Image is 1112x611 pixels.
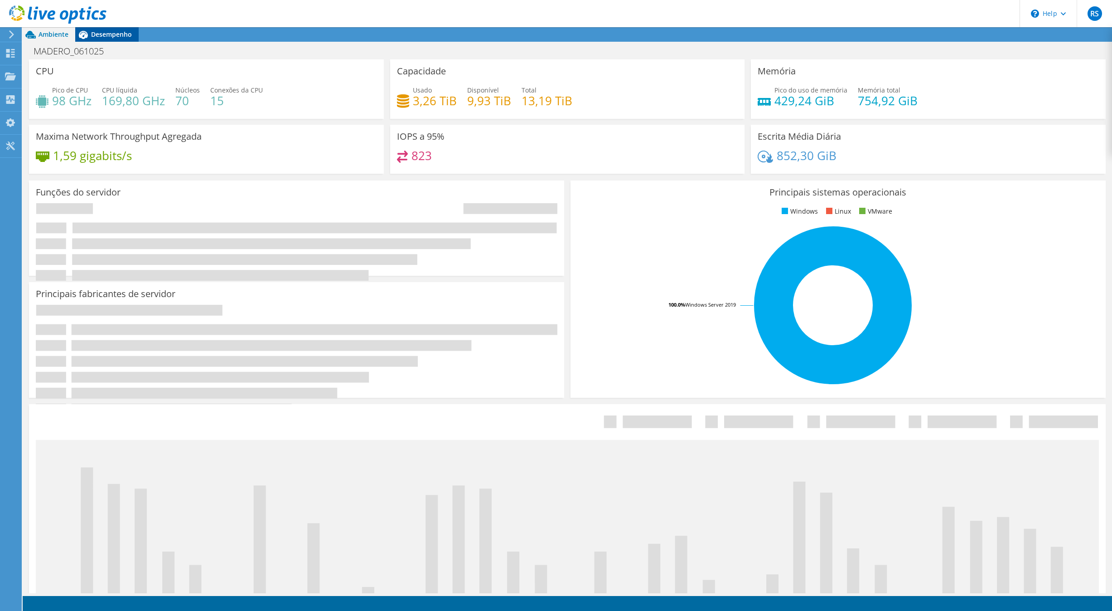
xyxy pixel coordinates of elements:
span: Usado [413,86,432,94]
span: Pico do uso de memória [774,86,847,94]
h4: 9,93 TiB [467,96,511,106]
span: Ambiente [39,30,68,39]
h4: 70 [175,96,200,106]
li: VMware [857,206,892,216]
span: Disponível [467,86,499,94]
h4: 429,24 GiB [774,96,847,106]
span: CPU líquida [102,86,137,94]
span: Desempenho [91,30,132,39]
h3: IOPS a 95% [397,132,445,142]
h3: CPU [36,66,54,76]
li: Windows [779,206,818,216]
tspan: 100.0% [668,301,685,308]
h4: 823 [411,151,432,161]
h4: 3,26 TiB [413,96,457,106]
h3: Memória [758,66,796,76]
tspan: Windows Server 2019 [685,301,736,308]
h1: MADERO_061025 [29,46,118,56]
h4: 98 GHz [52,96,92,106]
span: Conexões da CPU [210,86,263,94]
h3: Principais sistemas operacionais [577,187,1099,197]
span: RS [1088,6,1102,21]
h4: 754,92 GiB [858,96,918,106]
h3: Capacidade [397,66,446,76]
h4: 13,19 TiB [522,96,572,106]
h3: Funções do servidor [36,187,121,197]
svg: \n [1031,10,1039,18]
h4: 169,80 GHz [102,96,165,106]
span: Núcleos [175,86,200,94]
li: Linux [824,206,851,216]
h3: Maxima Network Throughput Agregada [36,132,202,142]
h3: Escrita Média Diária [758,132,841,142]
h3: Principais fabricantes de servidor [36,289,175,299]
span: Pico de CPU [52,86,88,94]
span: Total [522,86,537,94]
h4: 852,30 GiB [777,151,836,161]
span: Memória total [858,86,900,94]
h4: 15 [210,96,263,106]
h4: 1,59 gigabits/s [53,151,132,161]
